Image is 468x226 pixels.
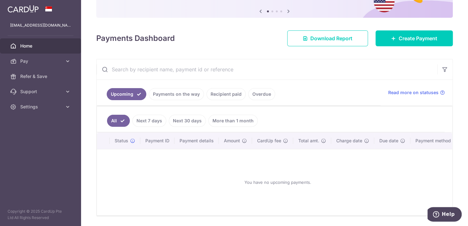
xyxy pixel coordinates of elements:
a: Download Report [287,30,368,46]
div: You have no upcoming payments. [104,154,451,210]
a: Upcoming [107,88,146,100]
span: Refer & Save [20,73,62,80]
a: More than 1 month [208,115,258,127]
input: Search by recipient name, payment id or reference [97,59,437,80]
p: [EMAIL_ADDRESS][DOMAIN_NAME] [10,22,71,29]
th: Payment ID [140,132,174,149]
span: Pay [20,58,62,64]
span: Amount [224,138,240,144]
span: CardUp fee [257,138,281,144]
span: Total amt. [298,138,319,144]
a: Create Payment [376,30,453,46]
a: Read more on statuses [388,89,445,96]
span: Charge date [336,138,362,144]
span: Read more on statuses [388,89,439,96]
span: Status [115,138,128,144]
span: Download Report [310,35,352,42]
span: Create Payment [399,35,437,42]
iframe: Opens a widget where you can find more information [427,207,462,223]
th: Payment method [410,132,459,149]
a: All [107,115,130,127]
img: CardUp [8,5,39,13]
a: Recipient paid [206,88,246,100]
h4: Payments Dashboard [96,33,175,44]
span: Home [20,43,62,49]
span: Support [20,88,62,95]
th: Payment details [174,132,219,149]
a: Payments on the way [149,88,204,100]
span: Due date [379,138,398,144]
a: Next 30 days [169,115,206,127]
a: Next 7 days [132,115,166,127]
a: Overdue [248,88,275,100]
span: Settings [20,104,62,110]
